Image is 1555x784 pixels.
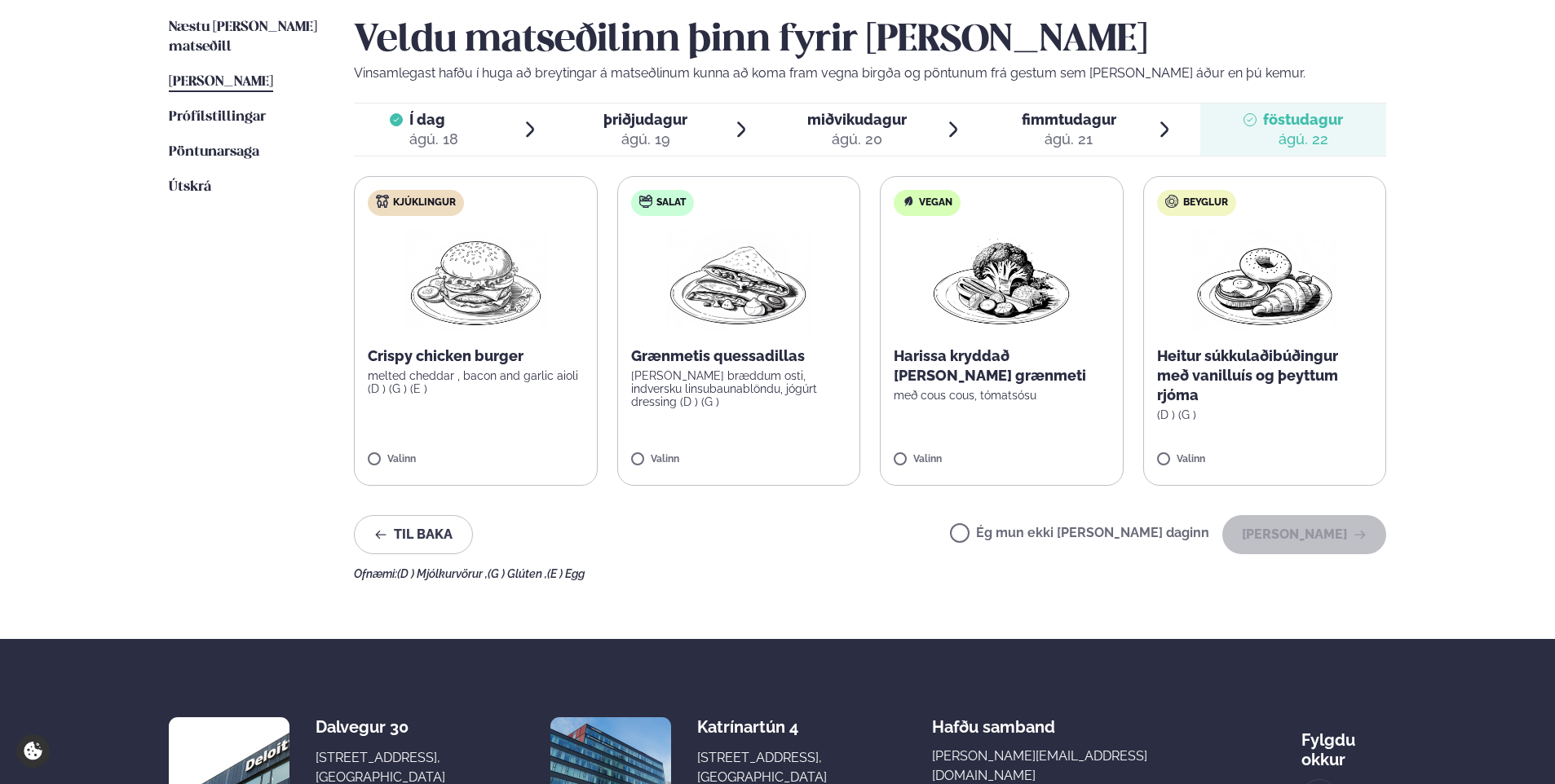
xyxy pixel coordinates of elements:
[1263,130,1343,149] div: ágú. 22
[1157,346,1373,405] p: Heitur súkkulaðibúðingur með vanilluís og þeyttum rjóma
[169,73,273,92] a: [PERSON_NAME]
[169,143,259,162] a: Pöntunarsaga
[1022,130,1116,149] div: ágú. 21
[169,75,273,89] span: [PERSON_NAME]
[16,734,50,768] a: Cookie settings
[807,130,907,149] div: ágú. 20
[894,346,1110,385] p: Harissa kryddað [PERSON_NAME] grænmeti
[409,130,458,149] div: ágú. 18
[397,567,488,580] span: (D ) Mjólkurvörur ,
[169,18,321,57] a: Næstu [PERSON_NAME] matseðill
[404,229,548,333] img: Hamburger.png
[376,195,389,208] img: chicken.svg
[697,717,827,737] div: Katrínartún 4
[1222,515,1386,554] button: [PERSON_NAME]
[656,196,686,209] span: Salat
[1263,111,1343,128] span: föstudagur
[547,567,585,580] span: (E ) Egg
[631,346,847,366] p: Grænmetis quessadillas
[354,18,1386,64] h2: Veldu matseðilinn þinn fyrir [PERSON_NAME]
[1165,195,1179,208] img: bagle-new-16px.svg
[894,389,1110,402] p: með cous cous, tómatsósu
[807,111,907,128] span: miðvikudagur
[603,130,687,149] div: ágú. 19
[169,145,259,159] span: Pöntunarsaga
[932,704,1055,737] span: Hafðu samband
[354,64,1386,83] p: Vinsamlegast hafðu í huga að breytingar á matseðlinum kunna að koma fram vegna birgða og pöntunum...
[902,195,915,208] img: Vegan.svg
[1193,229,1336,333] img: Croissant.png
[169,110,266,124] span: Prófílstillingar
[1183,196,1228,209] span: Beyglur
[316,717,445,737] div: Dalvegur 30
[354,567,1386,580] div: Ofnæmi:
[667,229,811,333] img: Quesadilla.png
[639,195,652,208] img: salad.svg
[1301,717,1386,769] div: Fylgdu okkur
[169,178,211,197] a: Útskrá
[169,20,317,54] span: Næstu [PERSON_NAME] matseðill
[919,196,952,209] span: Vegan
[930,229,1073,333] img: Vegan.png
[393,196,456,209] span: Kjúklingur
[368,346,584,366] p: Crispy chicken burger
[603,111,687,128] span: þriðjudagur
[631,369,847,408] p: [PERSON_NAME] bræddum osti, indversku linsubaunablöndu, jógúrt dressing (D ) (G )
[169,108,266,127] a: Prófílstillingar
[409,110,458,130] span: Í dag
[1157,408,1373,421] p: (D ) (G )
[354,515,473,554] button: Til baka
[1022,111,1116,128] span: fimmtudagur
[169,180,211,194] span: Útskrá
[488,567,547,580] span: (G ) Glúten ,
[368,369,584,395] p: melted cheddar , bacon and garlic aioli (D ) (G ) (E )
